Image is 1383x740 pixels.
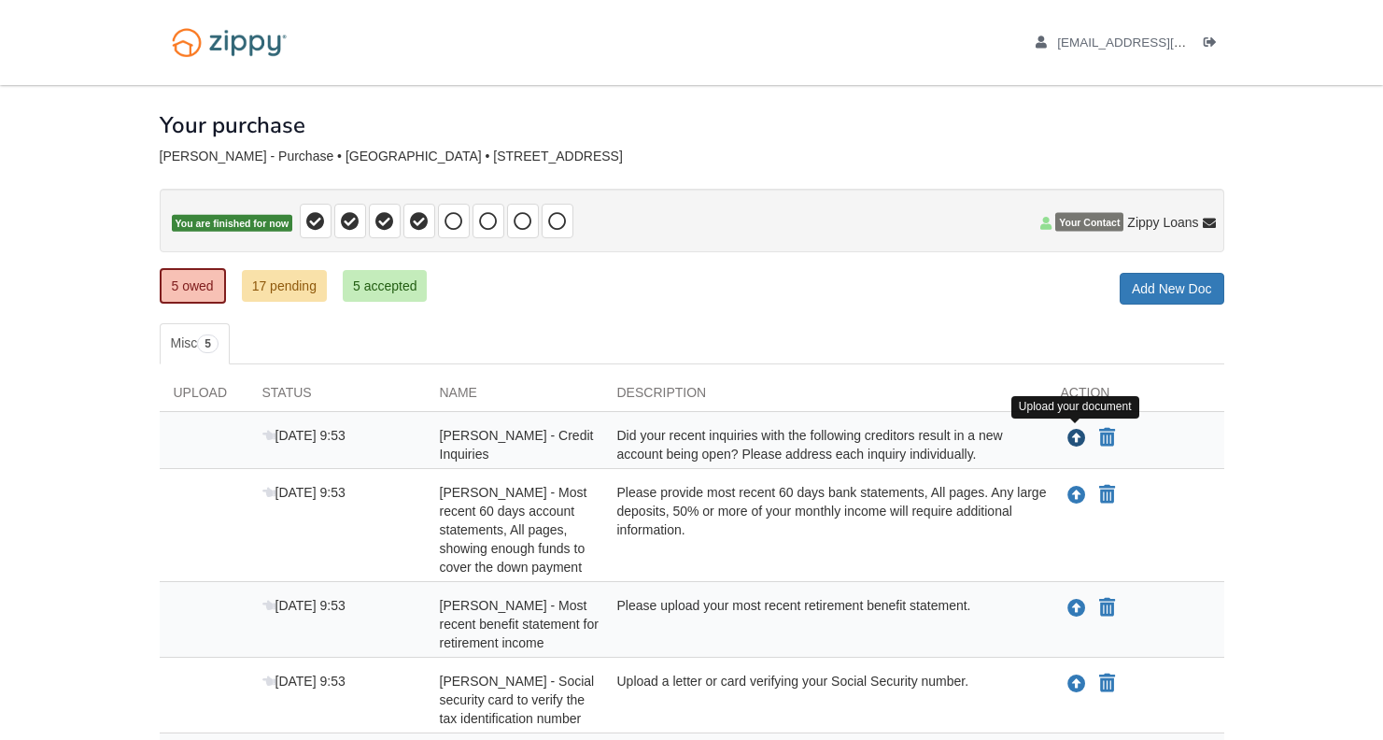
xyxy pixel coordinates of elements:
div: Did your recent inquiries with the following creditors result in a new account being open? Please... [603,426,1047,463]
div: Name [426,383,603,411]
div: Action [1047,383,1224,411]
div: [PERSON_NAME] - Purchase • [GEOGRAPHIC_DATA] • [STREET_ADDRESS] [160,149,1224,164]
button: Upload Robert Fultz - Most recent 60 days account statements, All pages, showing enough funds to ... [1065,483,1088,507]
a: edit profile [1036,36,1272,54]
span: [DATE] 9:53 [262,674,346,689]
div: Upload a letter or card verifying your Social Security number. [603,672,1047,728]
span: rfultz@bsu.edu [1057,36,1271,50]
div: Status [248,383,426,411]
span: [PERSON_NAME] - Social security card to verify the tax identification number [440,674,595,726]
img: Logo [160,19,299,66]
span: [DATE] 9:53 [262,428,346,443]
button: Declare Robert Fultz - Most recent benefit statement for retirement income not applicable [1097,597,1117,619]
button: Declare Robert Fultz - Most recent 60 days account statements, All pages, showing enough funds to... [1097,484,1117,506]
a: 17 pending [242,270,327,302]
button: Upload Robert Fultz - Credit Inquiries [1065,426,1088,450]
a: Misc [160,323,230,364]
span: Your Contact [1055,213,1123,232]
span: Zippy Loans [1127,213,1198,232]
button: Upload Robert Fultz - Social security card to verify the tax identification number [1065,672,1088,696]
button: Upload Robert Fultz - Most recent benefit statement for retirement income [1065,596,1088,620]
span: 5 [197,334,219,353]
div: Please provide most recent 60 days bank statements, All pages. Any large deposits, 50% or more of... [603,483,1047,576]
button: Declare Robert Fultz - Social security card to verify the tax identification number not applicable [1097,673,1117,695]
a: 5 owed [160,268,226,304]
span: [PERSON_NAME] - Most recent 60 days account statements, All pages, showing enough funds to cover ... [440,485,587,575]
div: Upload your document [1011,396,1139,418]
span: You are finished for now [172,215,293,233]
button: Declare Robert Fultz - Credit Inquiries not applicable [1097,427,1117,449]
a: Add New Doc [1120,273,1224,305]
div: Upload [160,383,248,411]
h1: Your purchase [160,113,305,137]
a: Log out [1204,36,1224,54]
a: 5 accepted [343,270,428,302]
div: Description [603,383,1047,411]
span: [DATE] 9:53 [262,485,346,500]
span: [PERSON_NAME] - Credit Inquiries [440,428,594,462]
span: [DATE] 9:53 [262,598,346,613]
div: Please upload your most recent retirement benefit statement. [603,596,1047,652]
span: [PERSON_NAME] - Most recent benefit statement for retirement income [440,598,599,650]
